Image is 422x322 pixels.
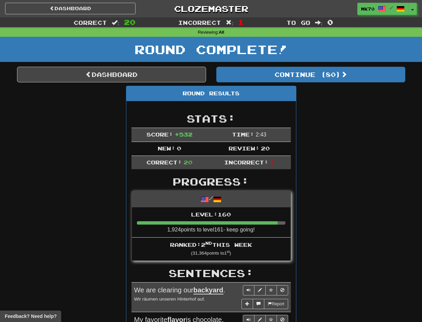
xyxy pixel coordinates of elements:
[170,241,252,248] span: Ranked: 2 this week
[112,20,119,26] span: :
[219,30,224,35] strong: All
[131,176,291,187] h2: Progress:
[224,159,268,165] span: Incorrect:
[158,145,175,151] span: New:
[184,159,192,165] span: 20
[254,285,266,295] button: Edit sentence
[5,3,136,14] a: Dashboard
[146,159,182,165] span: Correct:
[175,131,192,138] span: + 532
[17,67,206,82] a: Dashboard
[74,19,107,26] span: Correct
[5,313,57,320] span: Open feedback widget
[357,3,408,15] a: MK70 /
[193,286,223,294] u: backyard
[205,241,212,245] sup: nd
[286,19,310,26] span: To go
[243,285,288,295] div: Sentence controls
[132,191,291,207] div: /
[327,18,333,26] span: 0
[131,113,291,124] h2: Stats:
[191,211,231,218] span: Level: 160
[265,285,277,295] button: Toggle favorite
[146,131,173,138] span: Score:
[2,43,420,56] h1: Round Complete!
[238,18,244,26] span: 1
[226,20,233,26] span: :
[134,286,225,294] span: We are clearing our .
[241,299,288,309] div: More sentence controls
[243,285,254,295] button: Play sentence audio
[178,19,221,26] span: Incorrect
[126,86,296,101] div: Round Results
[264,299,288,309] button: Report
[227,250,230,254] sup: st
[256,132,266,138] span: 2 : 43
[177,145,181,151] span: 0
[261,145,270,151] span: 20
[216,67,405,82] button: Continue (80)
[241,299,253,309] button: Add sentence to collection
[191,251,231,256] small: ( 31,364 points to 1 )
[232,131,254,138] span: Time:
[131,268,291,279] h2: Sentences:
[132,207,291,238] li: 1,924 points to level 161 - keep going!
[146,3,276,15] a: Clozemaster
[390,5,393,10] span: /
[134,296,205,302] small: Wir räumen unseren Hinterhof auf.
[229,145,260,151] span: Review:
[270,159,274,165] span: 1
[361,6,375,12] span: MK70
[277,285,288,295] button: Toggle ignore
[124,18,136,26] span: 20
[315,20,323,26] span: :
